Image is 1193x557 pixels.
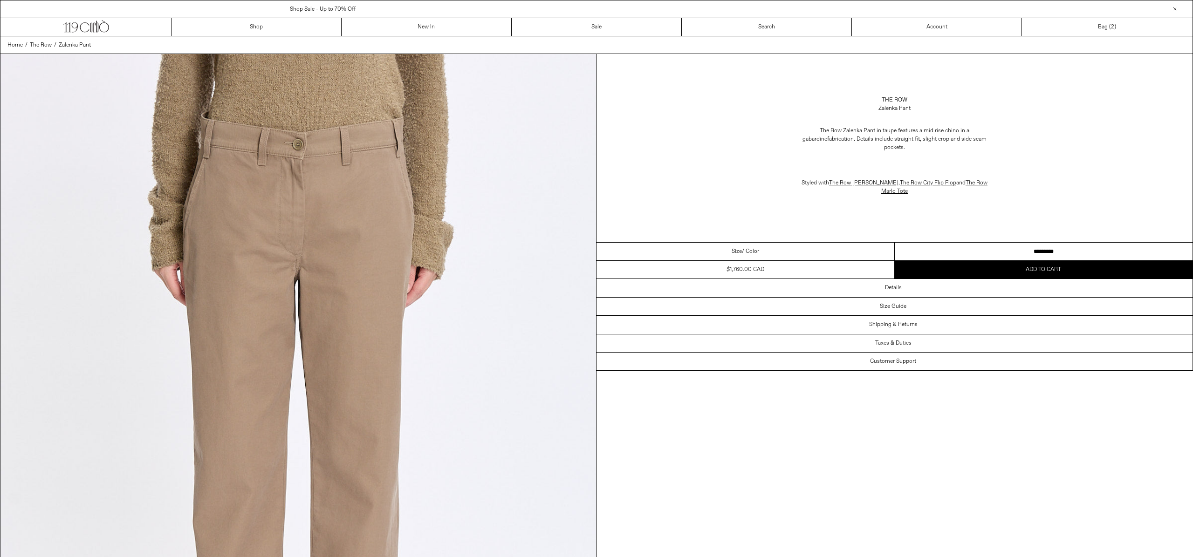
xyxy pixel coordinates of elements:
[171,18,342,36] a: Shop
[54,41,56,49] span: /
[870,358,916,365] h3: Customer Support
[869,321,918,328] h3: Shipping & Returns
[885,285,902,291] h3: Details
[895,261,1193,278] button: Add to cart
[732,247,742,256] span: Size
[878,104,911,113] div: Zalenka Pant
[290,6,356,13] a: Shop Sale - Up to 70% Off
[900,179,956,187] a: The Row City Flip Flop
[852,18,1022,36] a: Account
[59,41,91,49] a: Zalenka Pant
[829,179,898,187] a: The Row [PERSON_NAME]
[682,18,852,36] a: Search
[7,41,23,49] a: Home
[25,41,27,49] span: /
[802,179,987,195] span: Styled with , and
[727,265,764,274] div: $1,760.00 CAD
[1022,18,1192,36] a: Bag ()
[30,41,52,49] a: The Row
[880,303,906,310] h3: Size Guide
[802,122,988,156] p: The Row Zalenka Pant in taupe features a mid rise chino in a g fabrication. Details include strai...
[882,96,907,104] a: The Row
[1111,23,1116,31] span: )
[342,18,512,36] a: New In
[1026,266,1061,273] span: Add to cart
[806,136,827,143] span: abardine
[875,340,912,346] h3: Taxes & Duties
[1111,23,1114,31] span: 2
[742,247,759,256] span: / Color
[512,18,682,36] a: Sale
